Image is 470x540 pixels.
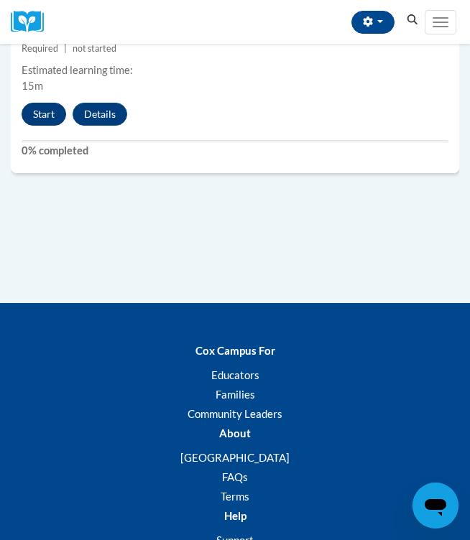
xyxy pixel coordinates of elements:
[211,368,259,381] a: Educators
[64,43,67,54] span: |
[22,62,448,78] div: Estimated learning time:
[402,11,423,29] button: Search
[180,451,290,464] a: [GEOGRAPHIC_DATA]
[11,11,54,33] img: Logo brand
[224,509,246,522] b: Help
[222,470,248,483] a: FAQs
[351,11,395,34] button: Account Settings
[195,344,275,357] b: Cox Campus For
[73,103,127,126] button: Details
[221,490,249,503] a: Terms
[188,407,282,420] a: Community Leaders
[22,80,43,92] span: 15m
[22,43,58,54] span: Required
[11,11,54,33] a: Cox Campus
[413,483,459,529] iframe: Button to launch messaging window
[216,388,255,401] a: Families
[22,143,448,159] label: 0% completed
[22,103,66,126] button: Start
[73,43,116,54] span: not started
[219,427,251,439] b: About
